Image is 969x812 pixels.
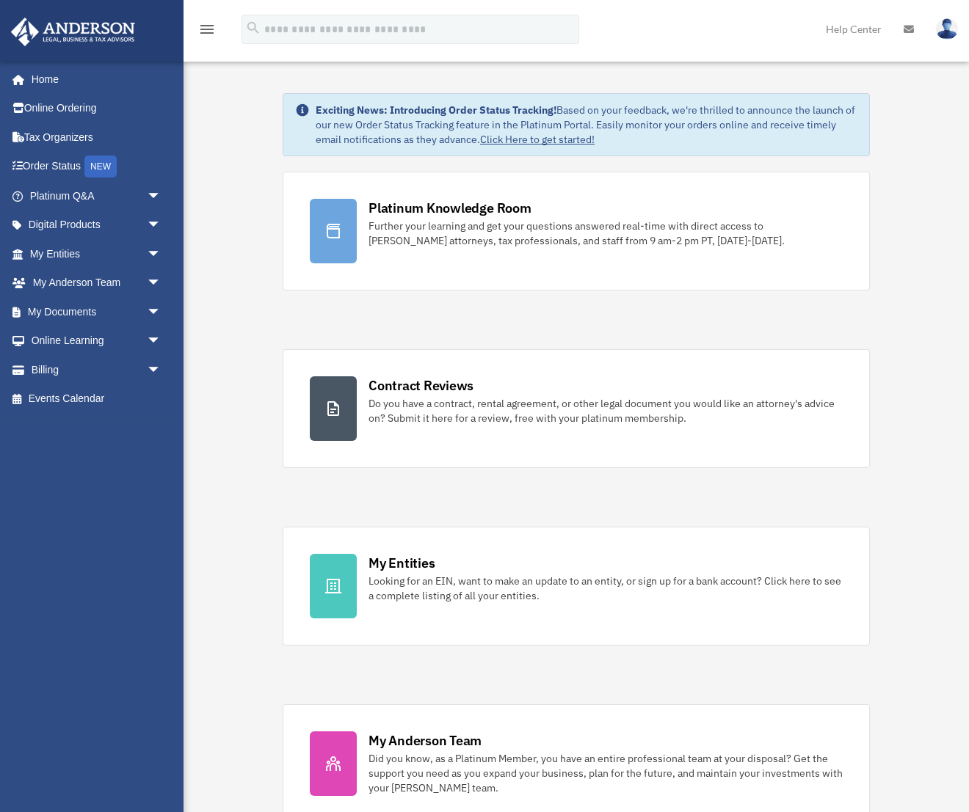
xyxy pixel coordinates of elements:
a: My Documentsarrow_drop_down [10,297,184,326]
span: arrow_drop_down [147,211,176,241]
div: Based on your feedback, we're thrilled to announce the launch of our new Order Status Tracking fe... [316,103,857,147]
a: Billingarrow_drop_down [10,355,184,384]
span: arrow_drop_down [147,297,176,327]
div: Further your learning and get your questions answered real-time with direct access to [PERSON_NAM... [369,219,843,248]
span: arrow_drop_down [147,268,176,299]
i: search [245,20,261,36]
div: Contract Reviews [369,376,473,395]
strong: Exciting News: Introducing Order Status Tracking! [316,103,556,117]
i: menu [198,21,216,38]
a: My Anderson Teamarrow_drop_down [10,268,184,298]
a: Contract Reviews Do you have a contract, rental agreement, or other legal document you would like... [283,349,870,468]
div: Looking for an EIN, want to make an update to an entity, or sign up for a bank account? Click her... [369,574,843,603]
a: Online Learningarrow_drop_down [10,326,184,356]
div: My Anderson Team [369,731,482,750]
a: Order StatusNEW [10,152,184,182]
a: menu [198,26,216,38]
a: Online Ordering [10,94,184,123]
span: arrow_drop_down [147,326,176,356]
div: My Entities [369,554,435,572]
div: Do you have a contract, rental agreement, or other legal document you would like an attorney's ad... [369,396,843,425]
a: My Entitiesarrow_drop_down [10,239,184,268]
a: Home [10,65,176,94]
a: My Entities Looking for an EIN, want to make an update to an entity, or sign up for a bank accoun... [283,527,870,645]
a: Platinum Q&Aarrow_drop_down [10,181,184,211]
span: arrow_drop_down [147,355,176,385]
div: Platinum Knowledge Room [369,199,531,217]
a: Click Here to get started! [480,133,595,146]
span: arrow_drop_down [147,181,176,211]
span: arrow_drop_down [147,239,176,269]
div: NEW [84,156,117,178]
a: Platinum Knowledge Room Further your learning and get your questions answered real-time with dire... [283,172,870,290]
a: Digital Productsarrow_drop_down [10,211,184,240]
a: Events Calendar [10,384,184,414]
a: Tax Organizers [10,122,184,152]
img: User Pic [936,18,958,40]
div: Did you know, as a Platinum Member, you have an entire professional team at your disposal? Get th... [369,751,843,795]
img: Anderson Advisors Platinum Portal [7,18,139,46]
